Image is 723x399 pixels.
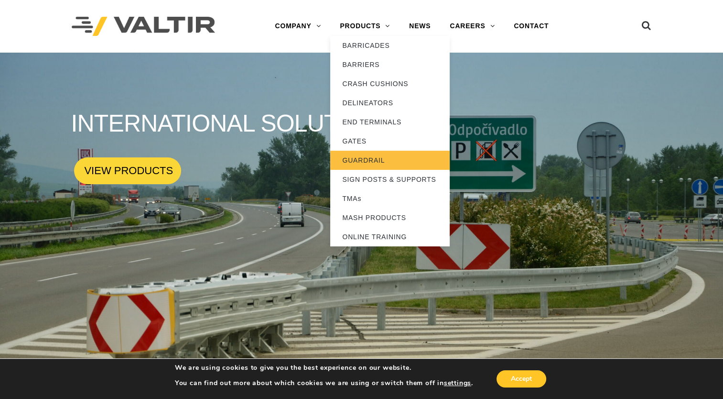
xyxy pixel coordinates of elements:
a: MASH PRODUCTS [330,208,450,227]
a: PRODUCTS [330,17,399,36]
a: GATES [330,132,450,151]
a: VIEW PRODUCTS [74,157,181,184]
a: TMAs [330,189,450,208]
a: ONLINE TRAINING [330,227,450,246]
a: NEWS [399,17,440,36]
a: DELINEATORS [330,93,450,112]
a: COMPANY [265,17,330,36]
p: We are using cookies to give you the best experience on our website. [175,364,473,372]
button: settings [444,379,471,388]
a: END TERMINALS [330,112,450,132]
a: CRASH CUSHIONS [330,74,450,93]
img: Valtir [72,17,215,36]
a: CAREERS [440,17,504,36]
a: SIGN POSTS & SUPPORTS [330,170,450,189]
p: You can find out more about which cookies we are using or switch them off in . [175,379,473,388]
rs-layer: INTERNATIONAL SOLUTIONS [71,110,395,137]
button: Accept [496,370,546,388]
a: BARRIERS [330,55,450,74]
a: CONTACT [504,17,558,36]
a: BARRICADES [330,36,450,55]
a: GUARDRAIL [330,151,450,170]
